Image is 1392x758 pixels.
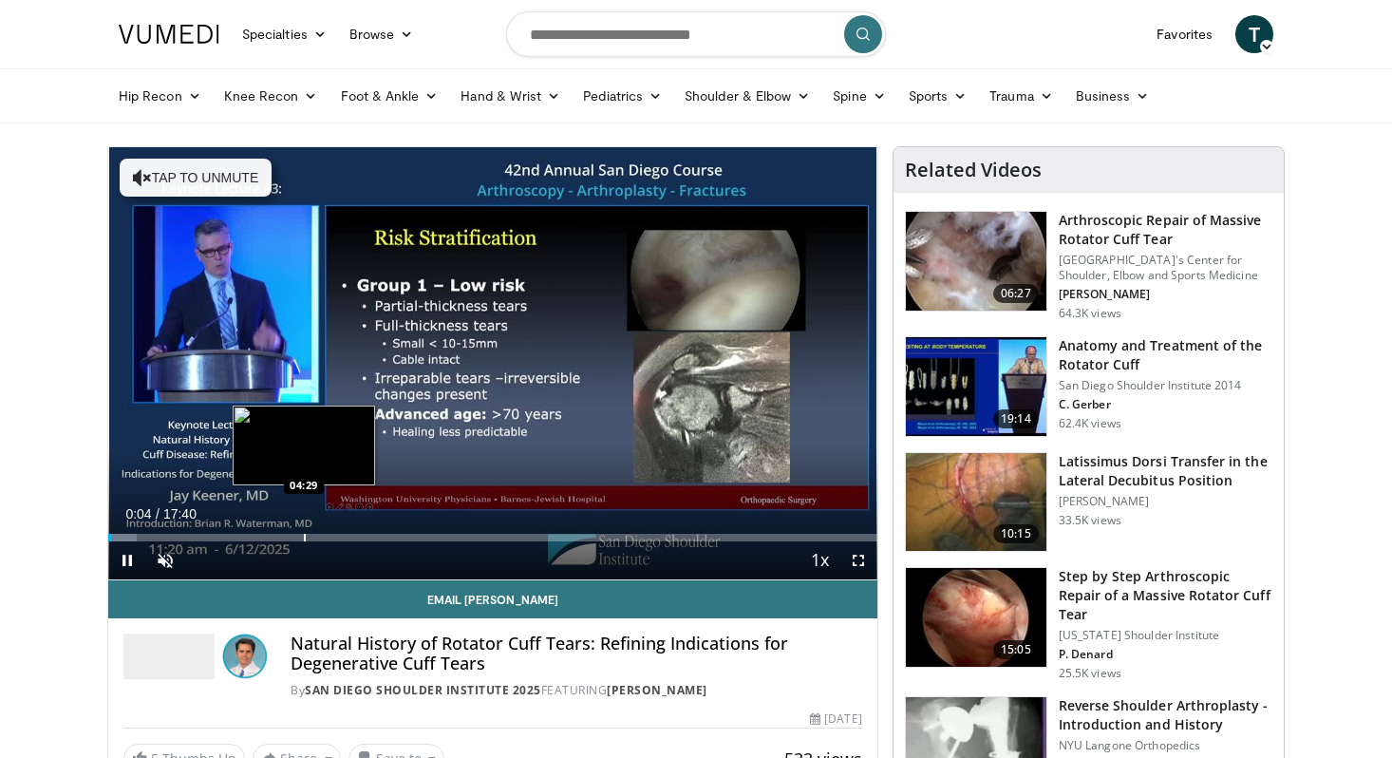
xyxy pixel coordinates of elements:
a: Spine [821,77,896,115]
a: Hip Recon [107,77,213,115]
a: Shoulder & Elbow [673,77,821,115]
p: 64.3K views [1059,306,1121,321]
a: [PERSON_NAME] [607,682,707,698]
img: Avatar [222,634,268,679]
a: Foot & Ankle [329,77,450,115]
a: Business [1064,77,1161,115]
a: 10:15 Latissimus Dorsi Transfer in the Lateral Decubitus Position [PERSON_NAME] 33.5K views [905,452,1272,553]
img: 281021_0002_1.png.150x105_q85_crop-smart_upscale.jpg [906,212,1046,311]
a: Sports [897,77,979,115]
a: T [1235,15,1273,53]
div: By FEATURING [291,682,862,699]
a: San Diego Shoulder Institute 2025 [305,682,541,698]
h4: Related Videos [905,159,1042,181]
img: 7cd5bdb9-3b5e-40f2-a8f4-702d57719c06.150x105_q85_crop-smart_upscale.jpg [906,568,1046,667]
button: Pause [108,541,146,579]
div: [DATE] [810,711,861,728]
span: 0:04 [125,506,151,521]
a: 15:05 Step by Step Arthroscopic Repair of a Massive Rotator Cuff Tear [US_STATE] Shoulder Institu... [905,567,1272,681]
p: P. Denard [1059,647,1272,662]
span: 10:15 [993,524,1039,543]
p: 33.5K views [1059,513,1121,528]
a: 19:14 Anatomy and Treatment of the Rotator Cuff San Diego Shoulder Institute 2014 C. Gerber 62.4K... [905,336,1272,437]
a: 06:27 Arthroscopic Repair of Massive Rotator Cuff Tear [GEOGRAPHIC_DATA]'s Center for Shoulder, E... [905,211,1272,321]
span: / [156,506,160,521]
h3: Latissimus Dorsi Transfer in the Lateral Decubitus Position [1059,452,1272,490]
h3: Step by Step Arthroscopic Repair of a Massive Rotator Cuff Tear [1059,567,1272,624]
video-js: Video Player [108,147,877,580]
p: [PERSON_NAME] [1059,287,1272,302]
p: [GEOGRAPHIC_DATA]'s Center for Shoulder, Elbow and Sports Medicine [1059,253,1272,283]
p: [US_STATE] Shoulder Institute [1059,628,1272,643]
p: C. Gerber [1059,397,1272,412]
span: 19:14 [993,409,1039,428]
p: 62.4K views [1059,416,1121,431]
span: 15:05 [993,640,1039,659]
div: Progress Bar [108,534,877,541]
span: 17:40 [163,506,197,521]
button: Unmute [146,541,184,579]
h3: Reverse Shoulder Arthroplasty - Introduction and History [1059,696,1272,734]
img: image.jpeg [233,406,375,485]
p: 25.5K views [1059,666,1121,681]
img: VuMedi Logo [119,25,219,44]
a: Hand & Wrist [449,77,572,115]
a: Email [PERSON_NAME] [108,580,877,618]
p: NYU Langone Orthopedics [1059,738,1272,753]
input: Search topics, interventions [506,11,886,57]
a: Specialties [231,15,338,53]
a: Knee Recon [213,77,329,115]
p: [PERSON_NAME] [1059,494,1272,509]
h3: Arthroscopic Repair of Massive Rotator Cuff Tear [1059,211,1272,249]
h3: Anatomy and Treatment of the Rotator Cuff [1059,336,1272,374]
a: Pediatrics [572,77,673,115]
img: 58008271-3059-4eea-87a5-8726eb53a503.150x105_q85_crop-smart_upscale.jpg [906,337,1046,436]
img: 38501_0000_3.png.150x105_q85_crop-smart_upscale.jpg [906,453,1046,552]
a: Favorites [1145,15,1224,53]
a: Browse [338,15,425,53]
button: Playback Rate [801,541,839,579]
p: San Diego Shoulder Institute 2014 [1059,378,1272,393]
img: San Diego Shoulder Institute 2025 [123,634,215,679]
h4: Natural History of Rotator Cuff Tears: Refining Indications for Degenerative Cuff Tears [291,634,862,674]
span: 06:27 [993,284,1039,303]
a: Trauma [978,77,1064,115]
button: Fullscreen [839,541,877,579]
button: Tap to unmute [120,159,272,197]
